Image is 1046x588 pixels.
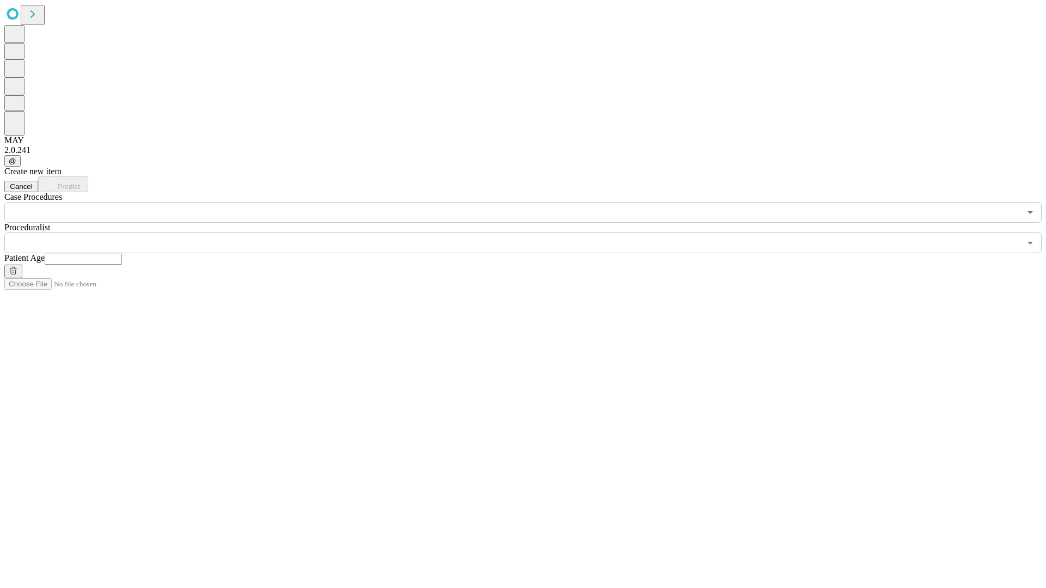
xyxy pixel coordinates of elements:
[4,223,50,232] span: Proceduralist
[4,181,38,192] button: Cancel
[4,253,45,262] span: Patient Age
[38,176,88,192] button: Predict
[1023,205,1038,220] button: Open
[4,167,62,176] span: Create new item
[4,155,21,167] button: @
[4,192,62,201] span: Scheduled Procedure
[10,182,33,191] span: Cancel
[57,182,80,191] span: Predict
[4,145,1042,155] div: 2.0.241
[1023,235,1038,250] button: Open
[9,157,16,165] span: @
[4,136,1042,145] div: MAY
